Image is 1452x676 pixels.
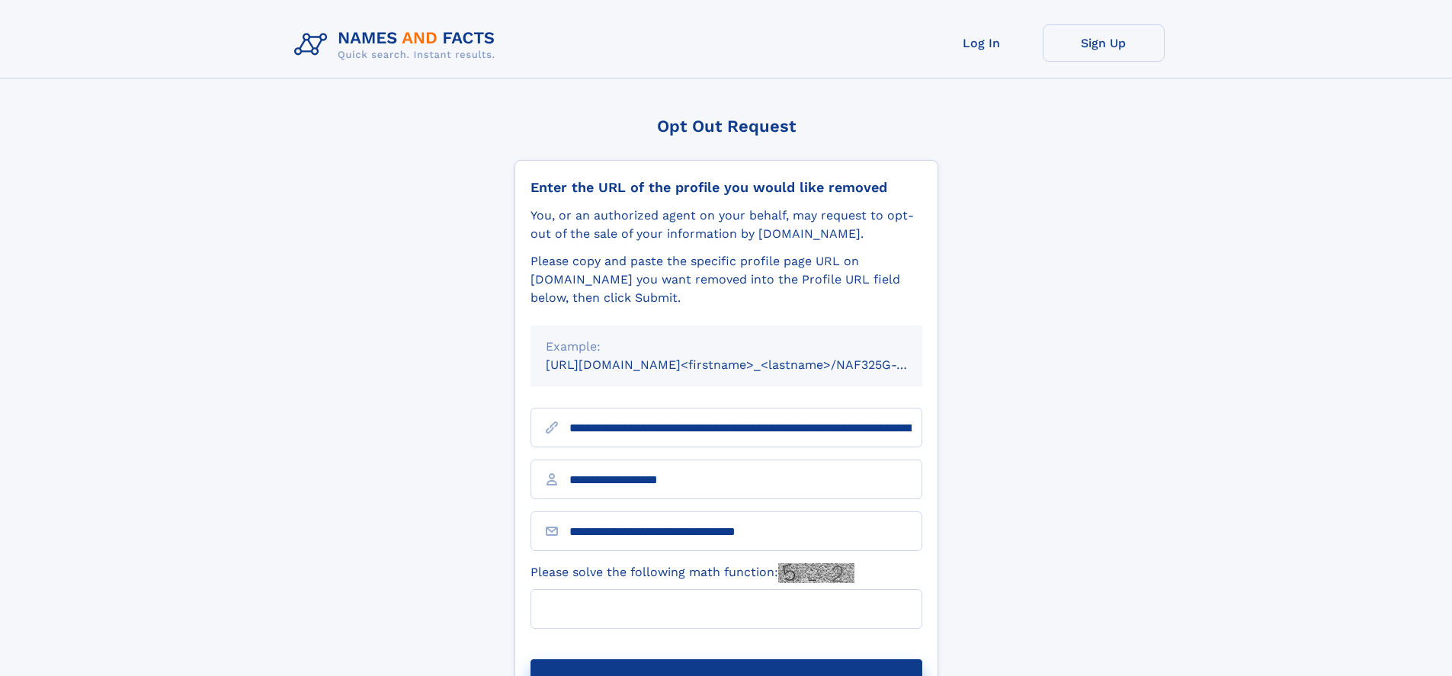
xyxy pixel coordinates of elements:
[530,207,922,243] div: You, or an authorized agent on your behalf, may request to opt-out of the sale of your informatio...
[921,24,1043,62] a: Log In
[530,179,922,196] div: Enter the URL of the profile you would like removed
[514,117,938,136] div: Opt Out Request
[1043,24,1165,62] a: Sign Up
[546,357,951,372] small: [URL][DOMAIN_NAME]<firstname>_<lastname>/NAF325G-xxxxxxxx
[530,252,922,307] div: Please copy and paste the specific profile page URL on [DOMAIN_NAME] you want removed into the Pr...
[288,24,508,66] img: Logo Names and Facts
[546,338,907,356] div: Example:
[530,563,854,583] label: Please solve the following math function:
